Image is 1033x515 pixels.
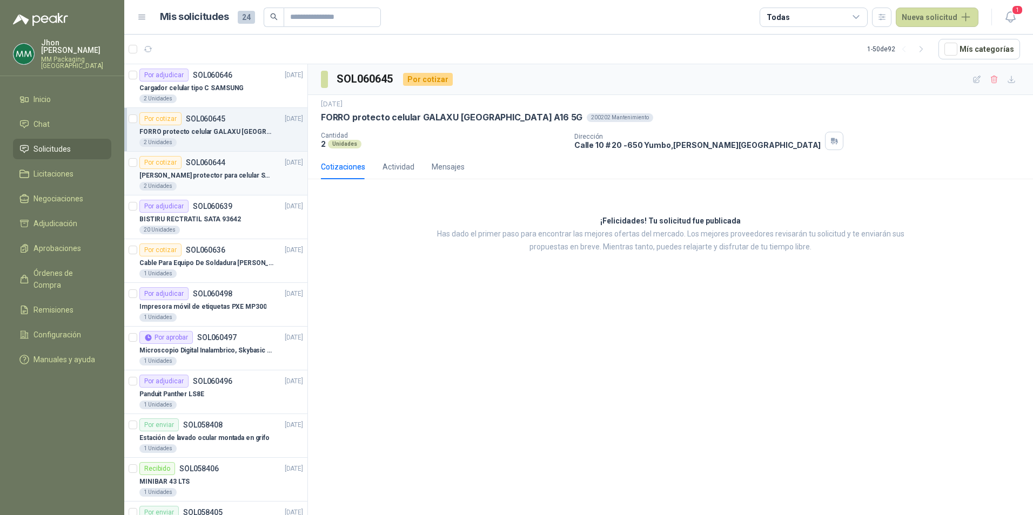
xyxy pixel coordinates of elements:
[285,114,303,124] p: [DATE]
[124,283,307,327] a: Por adjudicarSOL060498[DATE] Impresora móvil de etiquetas PXE MP3001 Unidades
[124,108,307,152] a: Por cotizarSOL060645[DATE] FORRO protecto celular GALAXU [GEOGRAPHIC_DATA] A16 5G2 Unidades
[124,64,307,108] a: Por adjudicarSOL060646[DATE] Cargador celular tipo C SAMSUNG2 Unidades
[285,333,303,343] p: [DATE]
[139,375,189,388] div: Por adjudicar
[328,140,361,148] div: Unidades
[139,331,193,344] div: Por aprobar
[1011,5,1023,15] span: 1
[383,161,414,173] div: Actividad
[139,258,274,268] p: Cable Para Equipo De Soldadura [PERSON_NAME]
[139,269,177,278] div: 1 Unidades
[13,238,111,259] a: Aprobaciones
[139,401,177,409] div: 1 Unidades
[186,115,225,123] p: SOL060645
[33,218,77,229] span: Adjudicación
[139,138,177,147] div: 2 Unidades
[33,193,83,205] span: Negociaciones
[270,13,278,21] span: search
[1001,8,1020,27] button: 1
[41,56,111,69] p: MM Packaging [GEOGRAPHIC_DATA]
[574,140,821,150] p: Calle 10 # 20 -650 Yumbo , [PERSON_NAME][GEOGRAPHIC_DATA]
[321,139,326,148] p: 2
[139,287,189,300] div: Por adjudicar
[422,228,919,254] p: Has dado el primer paso para encontrar las mejores ofertas del mercado. Los mejores proveedores r...
[193,377,232,385] p: SOL060496
[13,13,68,26] img: Logo peakr
[321,112,582,123] p: FORRO protecto celular GALAXU [GEOGRAPHIC_DATA] A16 5G
[139,418,179,431] div: Por enviar
[896,8,978,27] button: Nueva solicitud
[139,477,190,487] p: MINIBAR 43 LTS
[403,73,453,86] div: Por cotizar
[321,132,566,139] p: Cantidad
[13,188,111,209] a: Negociaciones
[13,114,111,134] a: Chat
[124,327,307,370] a: Por aprobarSOL060497[DATE] Microscopio Digital Inalambrico, Skybasic 50x-1000x, Ampliac1 Unidades
[285,420,303,430] p: [DATE]
[139,83,244,93] p: Cargador celular tipo C SAMSUNG
[139,488,177,497] div: 1 Unidades
[139,156,182,169] div: Por cotizar
[124,414,307,458] a: Por enviarSOL058408[DATE] Estación de lavado ocular montada en grifo1 Unidades
[13,263,111,295] a: Órdenes de Compra
[285,376,303,387] p: [DATE]
[13,324,111,345] a: Configuración
[321,99,343,110] p: [DATE]
[139,69,189,82] div: Por adjudicar
[285,158,303,168] p: [DATE]
[285,245,303,255] p: [DATE]
[139,433,270,443] p: Estación de lavado ocular montada en grifo
[183,421,223,429] p: SOL058408
[285,70,303,80] p: [DATE]
[124,195,307,239] a: Por adjudicarSOL060639[DATE] BISTIRU RECTRATIL SATA 9364220 Unidades
[41,39,111,54] p: Jhon [PERSON_NAME]
[193,71,232,79] p: SOL060646
[139,302,266,312] p: Impresora móvil de etiquetas PXE MP300
[285,289,303,299] p: [DATE]
[139,112,182,125] div: Por cotizar
[321,161,365,173] div: Cotizaciones
[33,242,81,254] span: Aprobaciones
[33,143,71,155] span: Solicitudes
[33,267,101,291] span: Órdenes de Compra
[938,39,1020,59] button: Mís categorías
[139,444,177,453] div: 1 Unidades
[124,458,307,502] a: RecibidoSOL058406[DATE] MINIBAR 43 LTS1 Unidades
[139,357,177,365] div: 1 Unidades
[139,200,189,213] div: Por adjudicar
[197,334,237,341] p: SOL060497
[139,389,204,399] p: Panduit Panther LS8E
[124,370,307,414] a: Por adjudicarSOL060496[DATE] Panduit Panther LS8E1 Unidades
[587,113,653,122] div: 200202 Mantenimiento
[139,182,177,191] div: 2 Unidades
[124,152,307,195] a: Por cotizarSOL060644[DATE] [PERSON_NAME] protector para celular SAMSUNG GALAXI A16 5G2 Unidades
[139,214,241,225] p: BISTIRU RECTRATIL SATA 93642
[33,354,95,365] span: Manuales y ayuda
[193,290,232,297] p: SOL060498
[139,313,177,322] div: 1 Unidades
[13,164,111,184] a: Licitaciones
[574,133,821,140] p: Dirección
[285,464,303,474] p: [DATE]
[160,9,229,25] h1: Mis solicitudes
[285,201,303,212] p: [DATE]
[13,349,111,370] a: Manuales y ayuda
[186,246,225,254] p: SOL060636
[139,127,274,137] p: FORRO protecto celular GALAXU [GEOGRAPHIC_DATA] A16 5G
[33,329,81,341] span: Configuración
[337,71,394,87] h3: SOL060645
[33,168,73,180] span: Licitaciones
[867,40,930,58] div: 1 - 50 de 92
[186,159,225,166] p: SOL060644
[600,215,741,228] h3: ¡Felicidades! Tu solicitud fue publicada
[193,202,232,210] p: SOL060639
[139,226,180,234] div: 20 Unidades
[432,161,465,173] div: Mensajes
[33,118,50,130] span: Chat
[767,11,789,23] div: Todas
[124,239,307,283] a: Por cotizarSOL060636[DATE] Cable Para Equipo De Soldadura [PERSON_NAME]1 Unidades
[33,93,51,105] span: Inicio
[139,171,274,181] p: [PERSON_NAME] protector para celular SAMSUNG GALAXI A16 5G
[139,243,182,256] div: Por cotizar
[139,345,274,356] p: Microscopio Digital Inalambrico, Skybasic 50x-1000x, Ampliac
